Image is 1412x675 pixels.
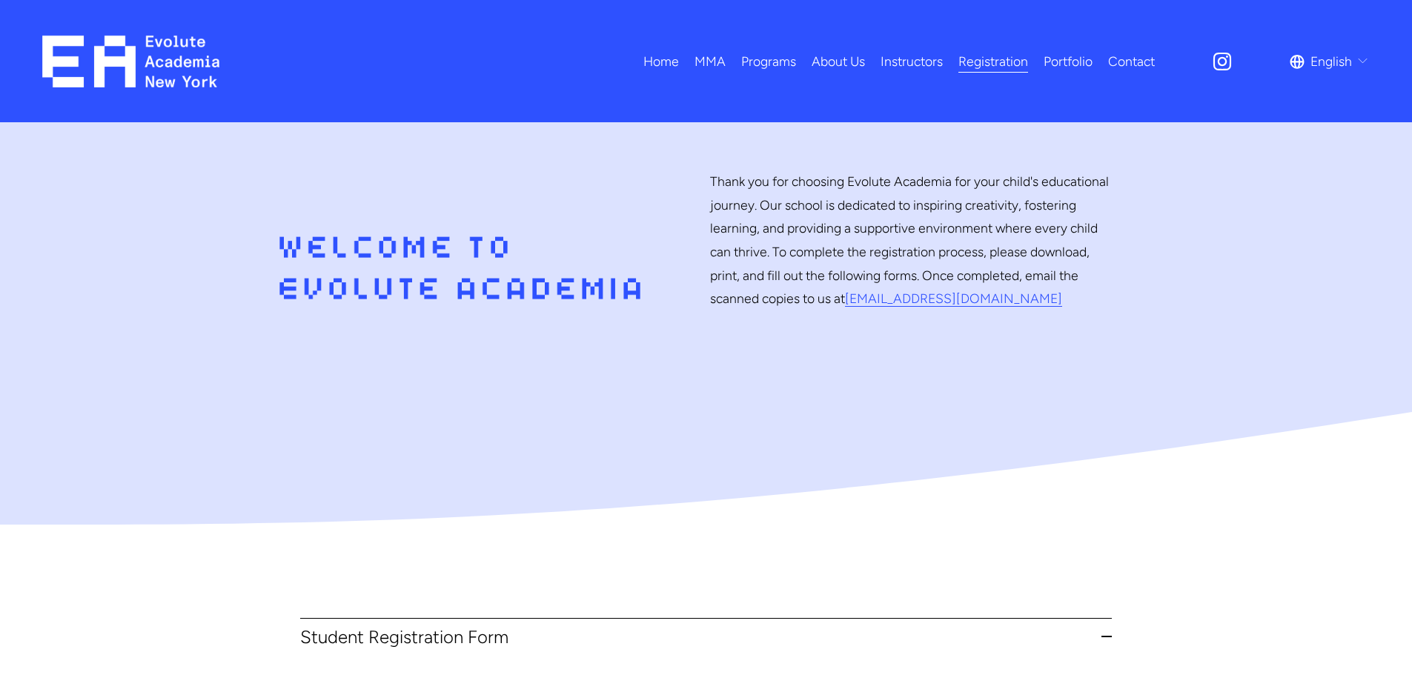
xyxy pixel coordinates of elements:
[845,290,1062,306] a: [EMAIL_ADDRESS][DOMAIN_NAME]
[741,50,796,73] span: Programs
[1108,48,1155,74] a: Contact
[812,48,865,74] a: About Us
[1044,48,1093,74] a: Portfolio
[42,36,219,87] img: EA
[958,48,1028,74] a: Registration
[1211,50,1233,73] a: Instagram
[1310,50,1352,73] span: English
[300,619,1113,659] button: Student Registration Form
[695,50,726,73] span: MMA
[300,626,1102,648] span: Student Registration Form
[741,48,796,74] a: folder dropdown
[695,48,726,74] a: folder dropdown
[881,48,943,74] a: Instructors
[710,170,1112,310] p: Thank you for choosing Evolute Academia for your child's educational journey. Our school is dedic...
[643,48,679,74] a: Home
[1290,48,1370,74] div: language picker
